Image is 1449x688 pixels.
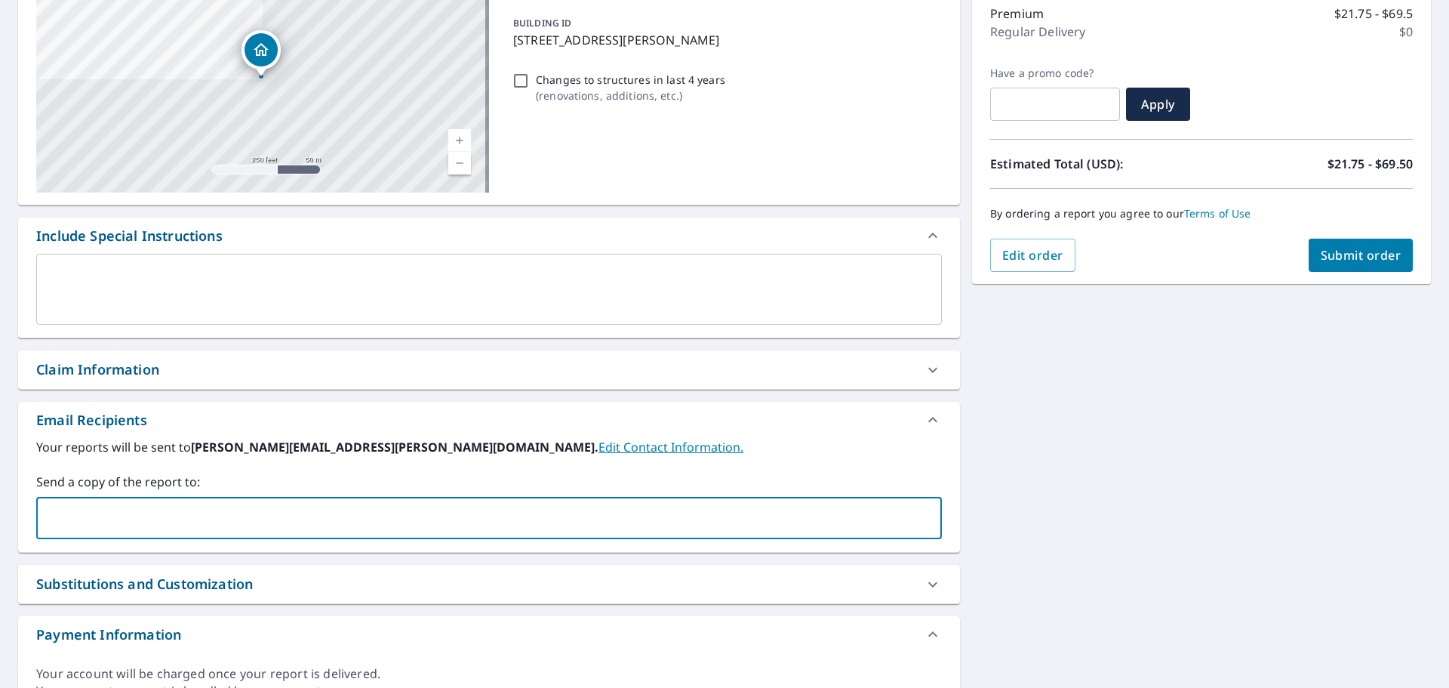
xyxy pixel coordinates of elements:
[1184,206,1251,221] a: Terms of Use
[191,439,598,455] b: [PERSON_NAME][EMAIL_ADDRESS][PERSON_NAME][DOMAIN_NAME].
[990,239,1075,272] button: Edit order
[36,665,942,683] div: Your account will be charged once your report is delivered.
[598,439,743,455] a: EditContactInfo
[990,207,1413,221] p: By ordering a report you agree to our
[448,129,471,152] a: Current Level 17, Zoom In
[1002,247,1063,264] span: Edit order
[1321,247,1401,264] span: Submit order
[36,625,181,645] div: Payment Information
[448,152,471,174] a: Current Level 17, Zoom Out
[1327,155,1413,173] p: $21.75 - $69.50
[990,66,1120,80] label: Have a promo code?
[536,72,725,88] p: Changes to structures in last 4 years
[1126,88,1190,121] button: Apply
[18,616,960,653] div: Payment Information
[36,410,147,430] div: Email Recipients
[18,565,960,603] div: Substitutions and Customization
[513,17,571,29] p: BUILDING ID
[36,438,942,456] label: Your reports will be sent to
[990,155,1201,173] p: Estimated Total (USD):
[18,350,960,389] div: Claim Information
[18,402,960,438] div: Email Recipients
[36,574,253,594] div: Substitutions and Customization
[1138,96,1178,113] span: Apply
[1309,239,1414,272] button: Submit order
[36,473,942,491] label: Send a copy of the report to:
[36,226,223,246] div: Include Special Instructions
[1399,23,1413,41] p: $0
[18,218,960,254] div: Include Special Instructions
[1334,5,1413,23] p: $21.75 - $69.5
[536,88,725,103] p: ( renovations, additions, etc. )
[36,359,159,380] div: Claim Information
[990,23,1085,41] p: Regular Delivery
[513,31,936,49] p: [STREET_ADDRESS][PERSON_NAME]
[241,30,281,77] div: Dropped pin, building 1, Residential property, 15104 Goodman Dr Urbandale, IA 50323
[990,5,1044,23] p: Premium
